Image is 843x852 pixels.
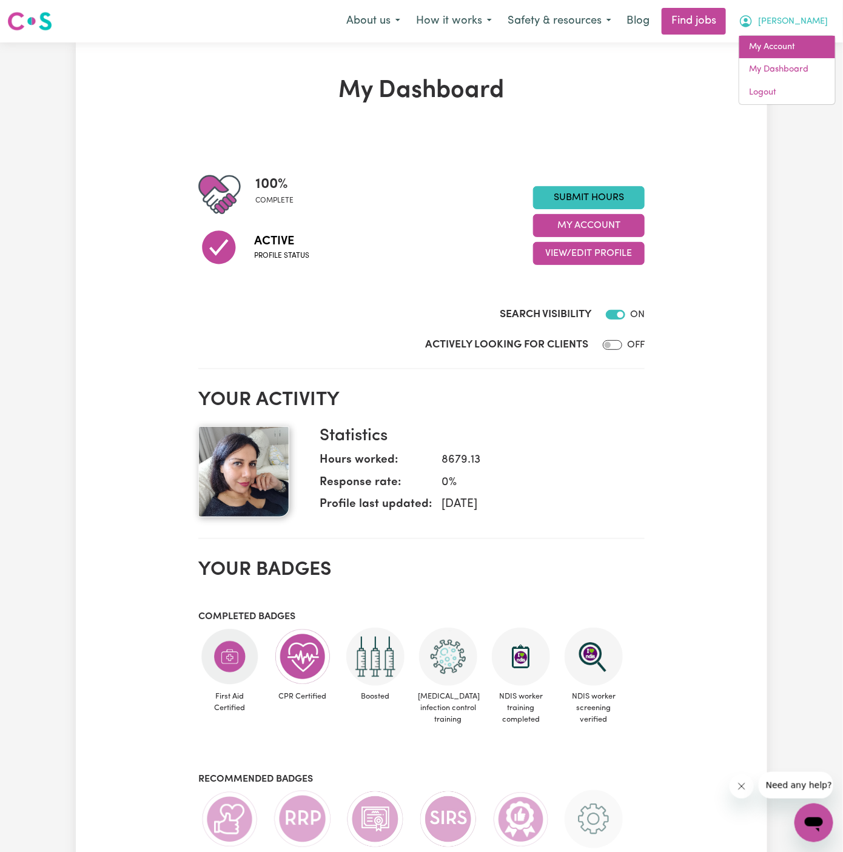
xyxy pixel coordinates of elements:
[201,790,259,848] img: Care worker is recommended by Careseekers
[731,8,836,34] button: My Account
[419,790,477,848] img: CS Academy: Serious Incident Reporting Scheme course completed
[562,686,625,731] span: NDIS worker screening verified
[500,8,619,34] button: Safety & resources
[500,307,591,323] label: Search Visibility
[320,474,432,497] dt: Response rate:
[432,474,635,492] dd: 0 %
[739,58,835,81] a: My Dashboard
[492,790,550,848] img: Care worker is most reliable worker
[198,76,645,106] h1: My Dashboard
[730,774,754,799] iframe: Close message
[492,628,550,686] img: CS Academy: Introduction to NDIS Worker Training course completed
[346,790,405,848] img: CS Academy: Aged Care Quality Standards & Code of Conduct course completed
[7,7,52,35] a: Careseekers logo
[533,214,645,237] button: My Account
[320,426,635,447] h3: Statistics
[320,496,432,518] dt: Profile last updated:
[346,628,405,686] img: Care and support worker has received booster dose of COVID-19 vaccination
[489,686,552,731] span: NDIS worker training completed
[274,628,332,686] img: Care and support worker has completed CPR Certification
[739,81,835,104] a: Logout
[320,452,432,474] dt: Hours worked:
[627,340,645,350] span: OFF
[794,803,833,842] iframe: Button to launch messaging window
[201,628,259,686] img: Care and support worker has completed First Aid Certification
[254,232,309,250] span: Active
[198,426,289,517] img: Your profile picture
[198,389,645,412] h2: Your activity
[254,250,309,261] span: Profile status
[7,10,52,32] img: Careseekers logo
[419,628,477,686] img: CS Academy: COVID-19 Infection Control Training course completed
[198,774,645,785] h3: Recommended badges
[417,686,480,731] span: [MEDICAL_DATA] infection control training
[425,337,588,353] label: Actively Looking for Clients
[432,496,635,514] dd: [DATE]
[198,611,645,623] h3: Completed badges
[344,686,407,707] span: Boosted
[338,8,408,34] button: About us
[255,173,294,195] span: 100 %
[565,790,623,848] img: CS Academy: Careseekers Onboarding course completed
[758,15,828,29] span: [PERSON_NAME]
[565,628,623,686] img: NDIS Worker Screening Verified
[274,790,332,848] img: CS Academy: Regulated Restrictive Practices course completed
[739,36,835,59] a: My Account
[739,35,836,105] div: My Account
[619,8,657,35] a: Blog
[255,195,294,206] span: complete
[198,686,261,719] span: First Aid Certified
[533,242,645,265] button: View/Edit Profile
[662,8,726,35] a: Find jobs
[255,173,303,216] div: Profile completeness: 100%
[408,8,500,34] button: How it works
[533,186,645,209] a: Submit Hours
[198,558,645,582] h2: Your badges
[630,310,645,320] span: ON
[759,772,833,799] iframe: Message from company
[432,452,635,469] dd: 8679.13
[271,686,334,707] span: CPR Certified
